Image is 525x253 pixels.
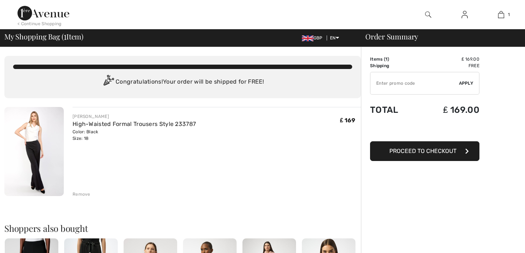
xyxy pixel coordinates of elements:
td: Total [370,97,418,122]
span: 1 [508,11,510,18]
span: EN [330,35,339,41]
span: 1 [385,57,388,62]
input: Promo code [370,72,459,94]
img: UK Pound [302,35,314,41]
img: My Bag [498,10,504,19]
span: My Shopping Bag ( Item) [4,33,83,40]
a: High-Waisted Formal Trousers Style 233787 [73,120,196,127]
span: Apply [459,80,474,87]
div: Congratulations! Your order will be shipped for FREE! [13,75,352,89]
div: [PERSON_NAME] [73,113,196,120]
img: 1ère Avenue [17,6,69,20]
h2: Shoppers also bought [4,224,361,233]
span: Proceed to Checkout [389,147,456,154]
img: High-Waisted Formal Trousers Style 233787 [4,107,64,196]
a: Sign In [456,10,474,19]
div: Color: Black Size: 18 [73,129,196,142]
div: Order Summary [357,33,521,40]
div: Remove [73,191,90,198]
button: Proceed to Checkout [370,141,479,161]
td: ₤ 169.00 [418,56,479,62]
td: Free [418,62,479,69]
td: Items ( ) [370,56,418,62]
iframe: PayPal [370,122,479,139]
span: GBP [302,35,326,41]
span: ₤ 169 [340,117,355,124]
a: 1 [483,10,519,19]
img: search the website [425,10,431,19]
td: ₤ 169.00 [418,97,479,122]
td: Shipping [370,62,418,69]
span: 1 [64,31,66,41]
img: Congratulation2.svg [101,75,116,89]
img: My Info [462,10,468,19]
div: < Continue Shopping [17,20,62,27]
